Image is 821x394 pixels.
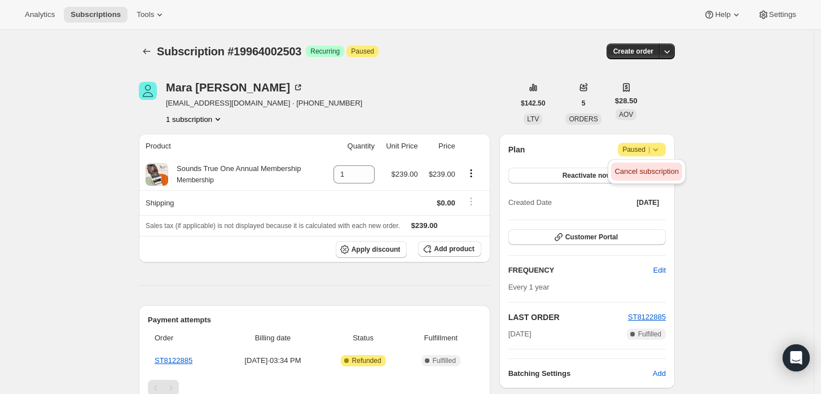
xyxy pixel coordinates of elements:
[227,332,319,344] span: Billing date
[137,10,154,19] span: Tools
[611,163,682,181] button: Cancel subscription
[653,368,666,379] span: Add
[462,195,480,208] button: Shipping actions
[462,167,480,180] button: Product actions
[166,98,362,109] span: [EMAIL_ADDRESS][DOMAIN_NAME] · [PHONE_NUMBER]
[521,99,545,108] span: $142.50
[653,265,666,276] span: Edit
[607,43,660,59] button: Create order
[429,170,455,178] span: $239.00
[418,241,481,257] button: Add product
[139,190,324,215] th: Shipping
[139,134,324,159] th: Product
[769,10,796,19] span: Settings
[508,144,525,155] h2: Plan
[508,197,552,208] span: Created Date
[508,329,532,340] span: [DATE]
[582,99,586,108] span: 5
[166,82,304,93] div: Mara [PERSON_NAME]
[638,330,661,339] span: Fulfilled
[166,113,223,125] button: Product actions
[434,244,474,253] span: Add product
[527,115,539,123] span: LTV
[508,312,628,323] h2: LAST ORDER
[352,356,381,365] span: Refunded
[352,245,401,254] span: Apply discount
[615,95,638,107] span: $28.50
[146,222,400,230] span: Sales tax (if applicable) is not displayed because it is calculated with each new order.
[569,115,598,123] span: ORDERS
[630,195,666,211] button: [DATE]
[148,326,223,351] th: Order
[336,241,407,258] button: Apply discount
[783,344,810,371] div: Open Intercom Messenger
[514,95,552,111] button: $142.50
[647,261,673,279] button: Edit
[614,167,678,176] span: Cancel subscription
[351,47,374,56] span: Paused
[619,111,633,119] span: AOV
[392,170,418,178] span: $239.00
[411,221,438,230] span: $239.00
[130,7,172,23] button: Tools
[646,365,673,383] button: Add
[407,332,475,344] span: Fulfillment
[751,7,803,23] button: Settings
[146,163,168,186] img: product img
[622,144,661,155] span: Paused
[628,312,666,323] button: ST8122885
[508,283,550,291] span: Every 1 year
[628,313,666,321] a: ST8122885
[64,7,128,23] button: Subscriptions
[648,145,650,154] span: |
[326,332,400,344] span: Status
[508,168,666,183] button: Reactivate now
[378,134,422,159] th: Unit Price
[168,163,301,186] div: Sounds True One Annual Membership
[139,43,155,59] button: Subscriptions
[613,47,653,56] span: Create order
[508,229,666,245] button: Customer Portal
[565,233,618,242] span: Customer Portal
[25,10,55,19] span: Analytics
[697,7,748,23] button: Help
[437,199,455,207] span: $0.00
[575,95,592,111] button: 5
[324,134,378,159] th: Quantity
[508,265,653,276] h2: FREQUENCY
[422,134,459,159] th: Price
[155,356,192,365] a: ST8122885
[148,314,481,326] h2: Payment attempts
[18,7,62,23] button: Analytics
[636,198,659,207] span: [DATE]
[715,10,730,19] span: Help
[433,356,456,365] span: Fulfilled
[71,10,121,19] span: Subscriptions
[157,45,301,58] span: Subscription #19964002503
[563,171,612,180] span: Reactivate now
[139,82,157,100] span: Mara Downie
[177,176,214,184] small: Membership
[310,47,340,56] span: Recurring
[508,368,653,379] h6: Batching Settings
[227,355,319,366] span: [DATE] · 03:34 PM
